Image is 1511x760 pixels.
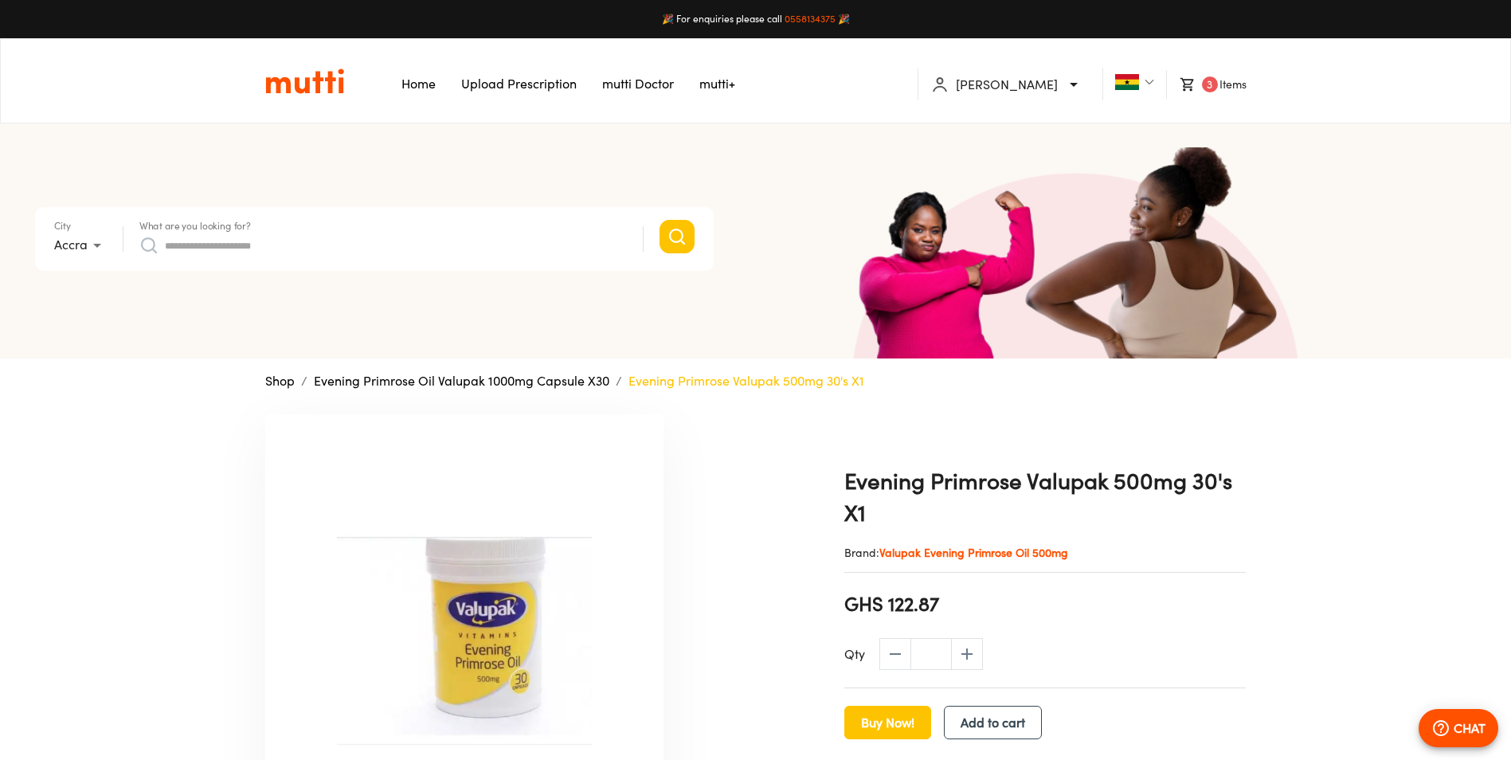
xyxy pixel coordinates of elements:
a: 0558134375 [785,13,836,25]
span: GHS 122.87 [844,590,939,617]
img: Ghana [1115,74,1139,90]
a: Link on the logo navigates to HomePage [265,68,344,95]
a: Navigates to Home Page [401,76,436,92]
p: CHAT [1454,719,1486,738]
a: Shop [265,373,295,389]
span: increase [951,638,983,670]
li: Items [1166,70,1246,99]
p: Qty [844,644,865,664]
a: Evening Primrose Oil Valupak 1000mg Capsule X30 [314,373,609,389]
p: [PERSON_NAME] [956,75,1058,94]
li: / [301,371,307,390]
button: Buy Now! [844,706,931,739]
nav: breadcrumb [265,371,1247,390]
span: Valupak Evening Primrose Oil 500mg [879,546,1068,559]
span: 3 [1202,76,1218,92]
h1: Evening Primrose Valupak 500mg 30's X1 [844,465,1246,529]
p: Brand: [844,545,1246,561]
a: Navigates to mutti+ page [699,76,735,92]
button: Search [660,220,695,253]
li: / [616,371,622,390]
a: Navigates to Prescription Upload Page [461,76,577,92]
label: What are you looking for? [139,221,251,231]
img: Evening Primrose Valupak 500mg 30's X1 [265,494,664,749]
button: Add to cart [944,706,1042,739]
label: City [54,221,71,231]
span: Add to cart [961,711,1025,734]
p: Evening Primrose Valupak 500mg 30's X1 [628,371,864,390]
span: Buy Now! [861,711,914,734]
img: Dropdown [1145,77,1154,87]
div: Accra [54,233,107,258]
button: CHAT [1419,709,1498,747]
a: Navigates to mutti doctor website [602,76,674,92]
img: Logo [265,68,344,95]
